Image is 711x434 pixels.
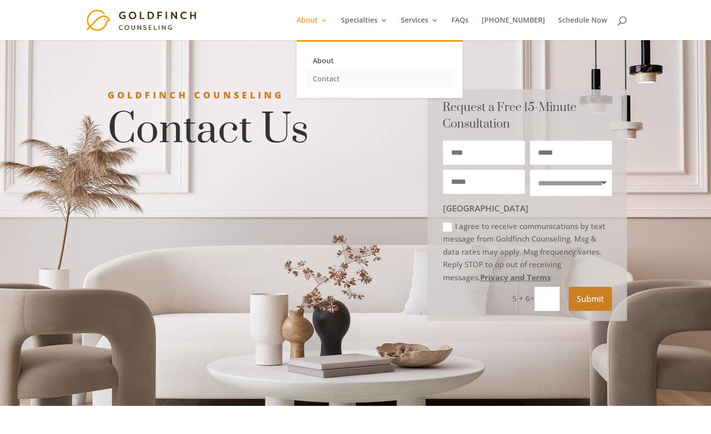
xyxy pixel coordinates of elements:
[307,52,453,70] a: About
[558,17,607,40] a: Schedule Now
[569,287,612,311] button: Submit
[401,17,438,40] a: Services
[297,17,328,40] a: About
[307,70,453,88] a: Contact
[108,89,398,106] h3: Goldfinch Counseling
[480,272,551,282] a: Privacy and Terms
[341,17,388,40] a: Specialties
[108,106,398,161] h1: Contact Us
[482,17,545,40] a: [PHONE_NUMBER]
[442,99,612,141] h3: Request a Free 15-Minute Consultation
[443,201,612,216] span: [GEOGRAPHIC_DATA]
[512,293,530,303] span: 5 + 6
[452,17,469,40] a: FAQs
[443,220,612,284] label: I agree to receive communications by text message from Goldfinch Counseling. Msg & data rates may...
[86,9,200,31] img: Goldfinch Counseling
[507,287,560,311] p: =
